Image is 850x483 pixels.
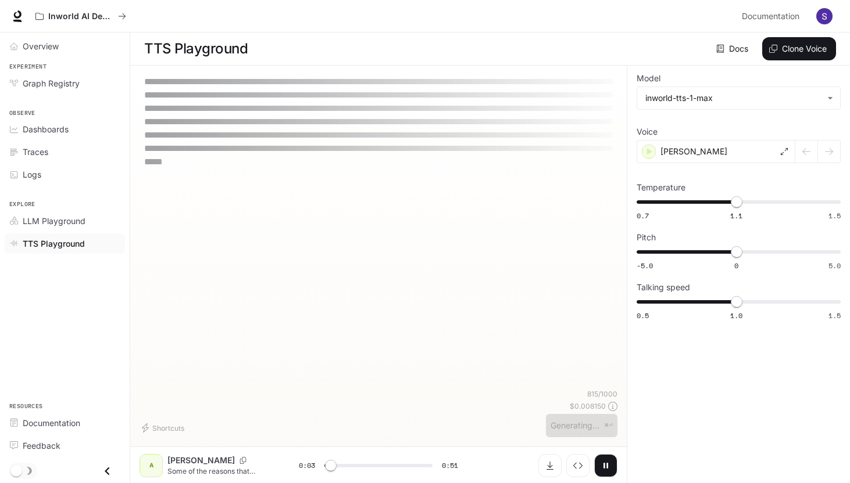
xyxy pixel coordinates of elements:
span: 0:03 [299,460,315,471]
button: Close drawer [94,459,120,483]
p: [PERSON_NAME] [660,146,727,157]
span: Graph Registry [23,77,80,89]
img: User avatar [816,8,833,24]
span: 1.0 [730,311,742,320]
span: Feedback [23,439,60,452]
span: Documentation [742,9,799,24]
a: Logs [5,164,125,185]
span: LLM Playground [23,215,85,227]
button: Shortcuts [140,419,189,437]
p: Model [637,74,660,82]
span: Logs [23,168,41,181]
p: Pitch [637,233,656,241]
a: Documentation [737,5,808,28]
p: Voice [637,128,658,136]
span: -5.0 [637,261,653,271]
div: A [142,456,160,475]
p: Temperature [637,183,685,192]
div: inworld-tts-1-max [645,92,822,104]
a: Overview [5,36,125,56]
span: 0:51 [442,460,458,471]
span: 0 [734,261,738,271]
button: Download audio [538,454,562,477]
p: Talking speed [637,283,690,291]
p: Inworld AI Demos [48,12,113,21]
span: Dashboards [23,123,69,135]
button: Clone Voice [762,37,836,60]
a: LLM Playground [5,211,125,231]
button: All workspaces [30,5,131,28]
span: TTS Playground [23,237,85,250]
a: Dashboards [5,119,125,139]
button: Inspect [566,454,590,477]
span: Overview [23,40,59,52]
span: 0.5 [637,311,649,320]
span: Dark mode toggle [10,464,22,477]
p: [PERSON_NAME] [167,455,235,466]
span: 1.5 [828,211,841,221]
a: Feedback [5,435,125,456]
p: 815 / 1000 [587,389,617,399]
h1: TTS Playground [144,37,248,60]
a: Traces [5,142,125,162]
span: 5.0 [828,261,841,271]
span: 1.1 [730,211,742,221]
a: Documentation [5,413,125,433]
p: Some of the reasons that [PERSON_NAME]'s system has been forced to evolve over the years are fair... [167,466,271,476]
div: inworld-tts-1-max [637,87,840,109]
a: TTS Playground [5,233,125,254]
span: 1.5 [828,311,841,320]
a: Graph Registry [5,73,125,93]
p: $ 0.008150 [570,401,606,411]
span: 0.7 [637,211,649,221]
span: Documentation [23,417,80,429]
span: Traces [23,146,48,158]
button: Copy Voice ID [235,457,251,464]
button: User avatar [813,5,836,28]
a: Docs [714,37,753,60]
